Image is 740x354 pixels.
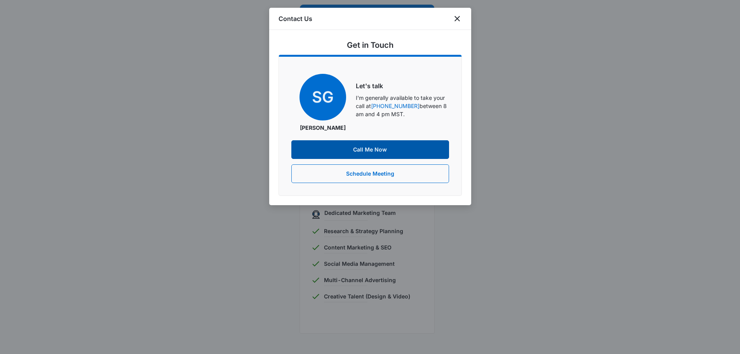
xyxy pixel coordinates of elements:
[300,124,346,132] p: [PERSON_NAME]
[291,164,449,183] button: Schedule Meeting
[356,81,449,91] h6: Let's talk
[453,14,462,23] button: close
[279,14,312,23] h1: Contact Us
[371,103,420,109] a: [PHONE_NUMBER]
[299,74,346,120] span: SG
[356,94,449,118] p: I'm generally available to take your call at between 8 am and 4 pm MST.
[291,140,449,159] button: Call Me Now
[347,39,394,51] h5: Get in Touch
